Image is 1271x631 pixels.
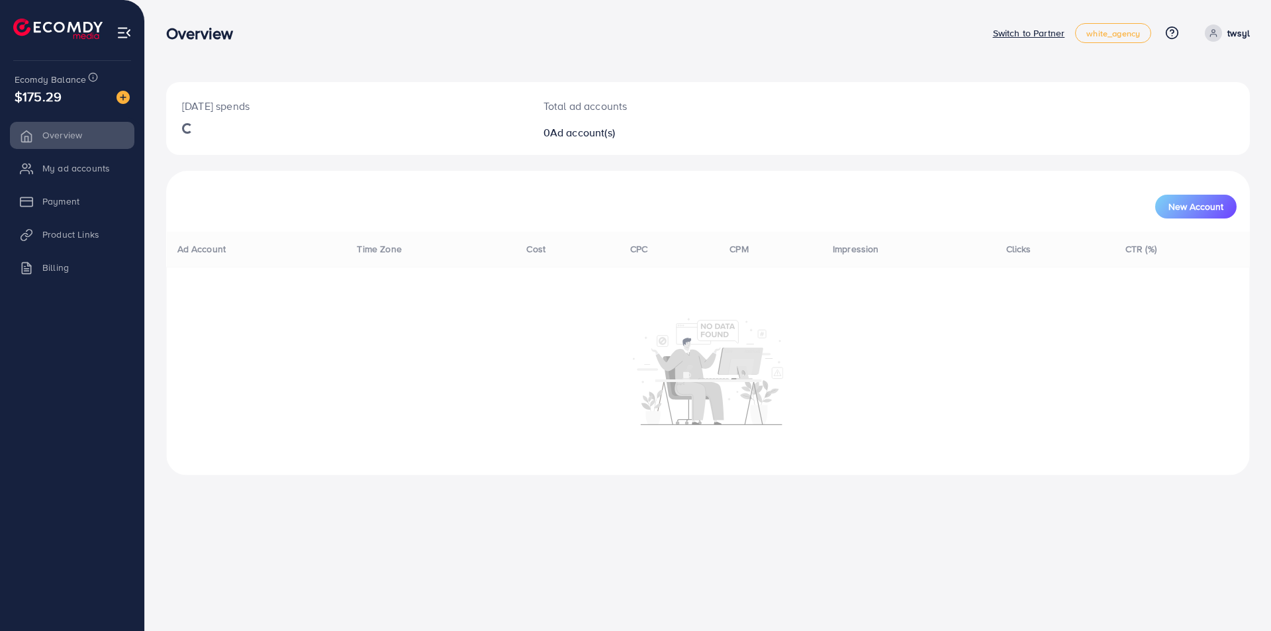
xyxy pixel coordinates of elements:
[166,24,244,43] h3: Overview
[543,126,782,139] h2: 0
[1075,23,1151,43] a: white_agency
[117,91,130,104] img: image
[1086,29,1140,38] span: white_agency
[993,25,1065,41] p: Switch to Partner
[117,25,132,40] img: menu
[182,98,512,114] p: [DATE] spends
[15,73,86,86] span: Ecomdy Balance
[1227,25,1250,41] p: twsyl
[13,19,103,39] img: logo
[1168,202,1223,211] span: New Account
[1155,195,1237,218] button: New Account
[550,125,615,140] span: Ad account(s)
[543,98,782,114] p: Total ad accounts
[1200,24,1250,42] a: twsyl
[15,87,62,106] span: $175.29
